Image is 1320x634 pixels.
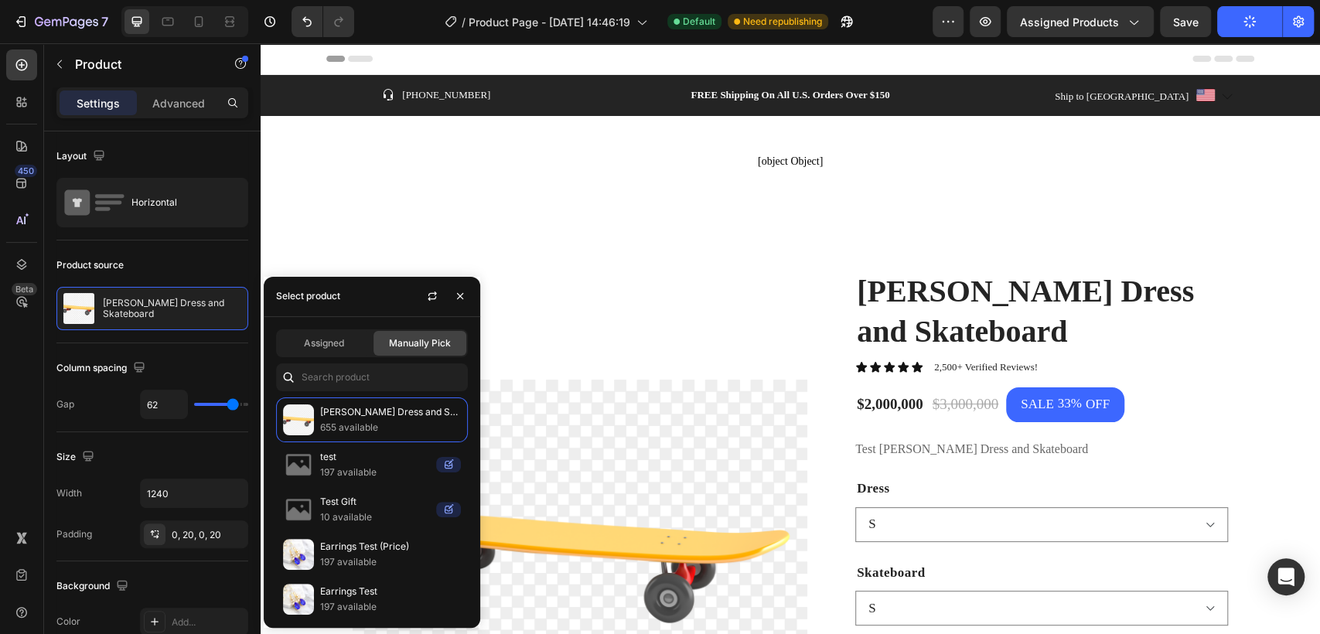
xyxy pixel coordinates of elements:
[1007,6,1154,37] button: Assigned Products
[56,486,82,500] div: Width
[823,347,851,376] div: OFF
[462,14,466,30] span: /
[172,615,244,629] div: Add...
[56,576,131,597] div: Background
[794,46,928,61] p: Ship to [GEOGRAPHIC_DATA]
[469,14,630,30] span: Product Page - [DATE] 14:46:19
[743,15,822,29] span: Need republishing
[1020,14,1119,30] span: Assigned Products
[101,12,108,31] p: 7
[320,420,461,435] p: 655 available
[1160,6,1211,37] button: Save
[595,399,827,412] p: Test [PERSON_NAME] Dress and Skateboard
[1267,558,1305,595] div: Open Intercom Messenger
[367,44,694,60] p: FREE Shipping On All U.S. Orders Over $150
[283,584,314,615] img: collections
[152,95,205,111] p: Advanced
[674,318,777,331] p: 2,500+ Verified Reviews!
[320,584,461,599] p: Earrings Test
[283,449,314,480] img: no-image
[389,336,451,350] span: Manually Pick
[320,599,461,615] p: 197 available
[796,347,823,374] div: 33%
[56,258,124,272] div: Product source
[12,283,37,295] div: Beta
[141,390,187,418] input: Auto
[103,298,241,319] p: [PERSON_NAME] Dress and Skateboard
[1173,15,1199,29] span: Save
[77,95,120,111] p: Settings
[292,6,354,37] div: Undo/Redo
[283,404,314,435] img: collections
[595,517,666,541] legend: Skateboard
[320,554,461,570] p: 197 available
[56,358,148,379] div: Column spacing
[683,15,715,29] span: Default
[320,539,461,554] p: Earrings Test (Price)
[131,185,226,220] div: Horizontal
[320,449,430,465] p: test
[56,527,92,541] div: Padding
[56,447,97,468] div: Size
[936,46,954,58] img: Alt Image
[56,615,80,629] div: Color
[15,165,37,177] div: 450
[261,43,1320,634] iframe: Design area
[6,6,115,37] button: 7
[595,350,664,373] div: $2,000,000
[595,433,630,457] legend: Dress
[320,510,430,525] p: 10 available
[304,336,344,350] span: Assigned
[56,146,108,167] div: Layout
[595,227,967,310] h1: [PERSON_NAME] Dress and Skateboard
[320,494,430,510] p: Test Gift
[141,479,247,507] input: Auto
[172,528,244,542] div: 0, 20, 0, 20
[320,465,430,480] p: 197 available
[758,347,796,376] div: SALE
[75,55,206,73] p: Product
[56,397,74,411] div: Gap
[320,404,461,420] p: [PERSON_NAME] Dress and Skateboard
[276,363,468,391] input: Search in Settings & Advanced
[283,539,314,570] img: collections
[283,494,314,525] img: no-image
[670,350,740,373] div: $3,000,000
[276,289,340,303] div: Select product
[63,293,94,324] img: product feature img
